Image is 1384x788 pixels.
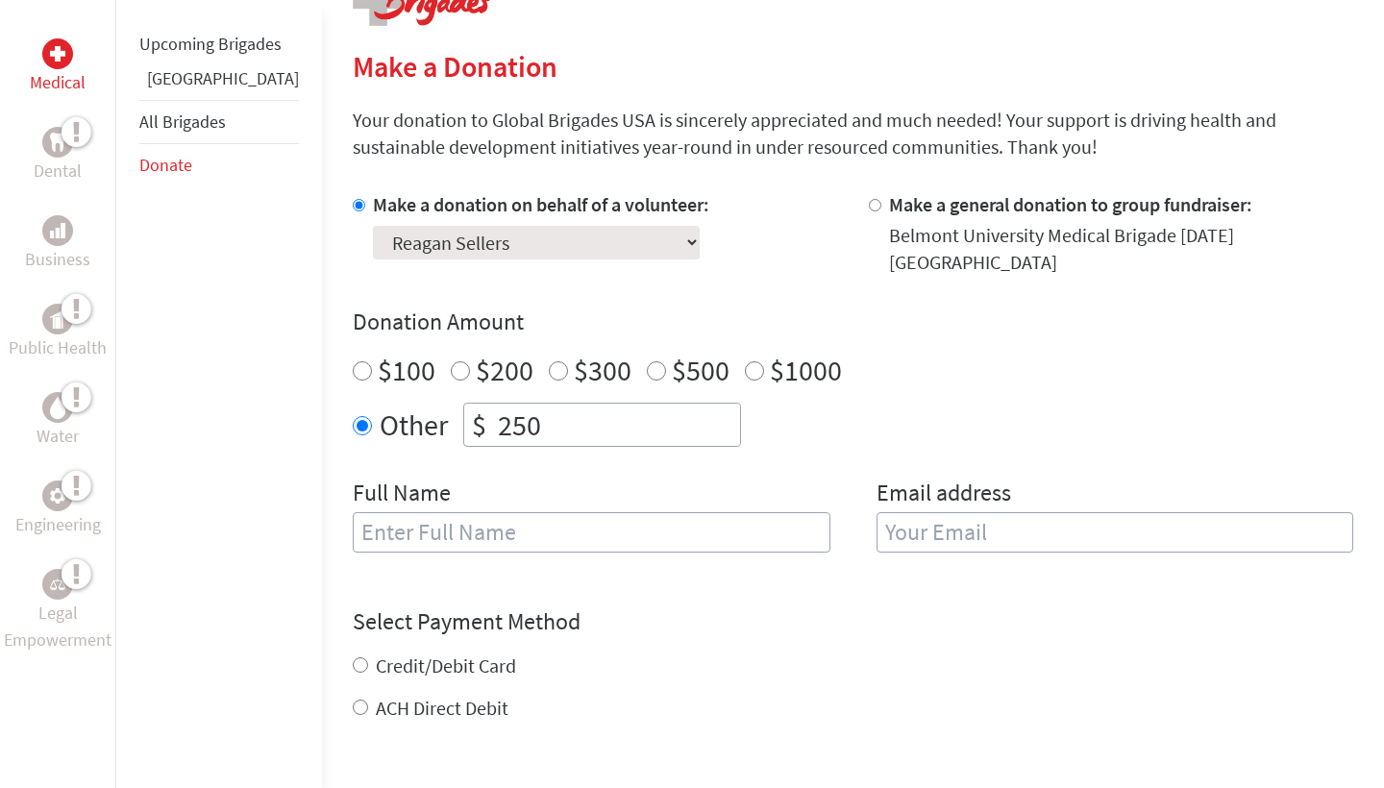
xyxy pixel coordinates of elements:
[50,223,65,238] img: Business
[15,480,101,538] a: EngineeringEngineering
[139,65,299,100] li: Guatemala
[50,396,65,418] img: Water
[9,304,107,361] a: Public HealthPublic Health
[877,478,1011,512] label: Email address
[376,696,508,720] label: ACH Direct Debit
[25,246,90,273] p: Business
[380,403,448,447] label: Other
[4,569,111,653] a: Legal EmpowermentLegal Empowerment
[353,307,1353,337] h4: Donation Amount
[353,512,830,553] input: Enter Full Name
[877,512,1354,553] input: Your Email
[139,111,226,133] a: All Brigades
[37,392,79,450] a: WaterWater
[139,100,299,144] li: All Brigades
[139,23,299,65] li: Upcoming Brigades
[4,600,111,653] p: Legal Empowerment
[42,480,73,511] div: Engineering
[42,392,73,423] div: Water
[50,488,65,504] img: Engineering
[889,222,1354,276] div: Belmont University Medical Brigade [DATE] [GEOGRAPHIC_DATA]
[147,67,299,89] a: [GEOGRAPHIC_DATA]
[672,352,729,388] label: $500
[889,192,1252,216] label: Make a general donation to group fundraiser:
[37,423,79,450] p: Water
[464,404,494,446] div: $
[139,33,282,55] a: Upcoming Brigades
[34,158,82,185] p: Dental
[42,215,73,246] div: Business
[139,154,192,176] a: Donate
[25,215,90,273] a: BusinessBusiness
[378,352,435,388] label: $100
[34,127,82,185] a: DentalDental
[50,309,65,329] img: Public Health
[139,144,299,186] li: Donate
[376,653,516,677] label: Credit/Debit Card
[50,46,65,62] img: Medical
[42,38,73,69] div: Medical
[42,304,73,334] div: Public Health
[353,107,1353,160] p: Your donation to Global Brigades USA is sincerely appreciated and much needed! Your support is dr...
[15,511,101,538] p: Engineering
[353,606,1353,637] h4: Select Payment Method
[353,478,451,512] label: Full Name
[9,334,107,361] p: Public Health
[42,569,73,600] div: Legal Empowerment
[494,404,740,446] input: Enter Amount
[42,127,73,158] div: Dental
[50,133,65,151] img: Dental
[353,49,1353,84] h2: Make a Donation
[476,352,533,388] label: $200
[373,192,709,216] label: Make a donation on behalf of a volunteer:
[30,69,86,96] p: Medical
[50,579,65,590] img: Legal Empowerment
[574,352,631,388] label: $300
[30,38,86,96] a: MedicalMedical
[770,352,842,388] label: $1000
